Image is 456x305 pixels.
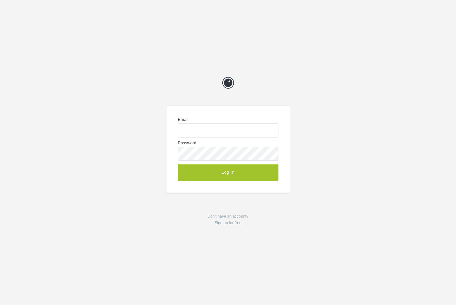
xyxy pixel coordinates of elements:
[178,123,278,137] input: Email
[178,164,278,181] button: Log In
[178,117,278,137] label: Email
[214,221,241,225] a: Sign up for free
[178,147,278,161] input: Password
[166,213,290,226] p: Don't have an account?
[218,73,238,93] a: Prevue
[178,141,278,161] label: Password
